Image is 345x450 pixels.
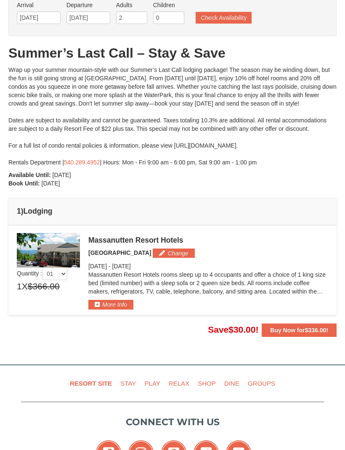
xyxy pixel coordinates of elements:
[141,374,163,393] a: Play
[8,180,40,187] strong: Book Until:
[196,12,252,24] button: Check Availability
[262,323,337,337] button: Buy Now for$336.00!
[244,374,279,393] a: Groups
[66,374,115,393] a: Resort Site
[221,374,243,393] a: Dine
[17,207,328,215] h4: 1 Lodging
[228,325,255,334] span: $30.00
[88,270,328,296] p: Massanutten Resort Hotels rooms sleep up to 4 occupants and offer a choice of 1 king size bed (li...
[153,1,184,9] label: Children
[21,207,24,215] span: )
[17,233,80,267] img: 19219026-1-e3b4ac8e.jpg
[305,327,326,334] span: $336.00
[117,374,139,393] a: Stay
[66,1,110,9] label: Departure
[88,300,133,309] button: More Info
[8,45,337,61] h1: Summer’s Last Call – Stay & Save
[8,172,51,178] strong: Available Until:
[53,172,71,178] span: [DATE]
[208,325,258,334] span: Save !
[165,374,193,393] a: Relax
[88,263,107,270] span: [DATE]
[17,280,22,293] span: 1
[21,415,324,429] p: Connect with us
[22,280,28,293] span: X
[8,66,337,167] div: Wrap up your summer mountain-style with our Summer’s Last Call lodging package! The season may be...
[17,270,67,277] span: Quantity :
[194,374,219,393] a: Shop
[153,249,194,258] button: Change
[64,159,100,166] a: 540.289.4952
[88,236,328,244] div: Massanutten Resort Hotels
[112,263,131,270] span: [DATE]
[17,1,61,9] label: Arrival
[270,327,328,334] strong: Buy Now for !
[28,280,60,293] span: $366.00
[109,263,111,270] span: -
[116,1,147,9] label: Adults
[42,180,60,187] span: [DATE]
[88,249,151,256] span: [GEOGRAPHIC_DATA]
